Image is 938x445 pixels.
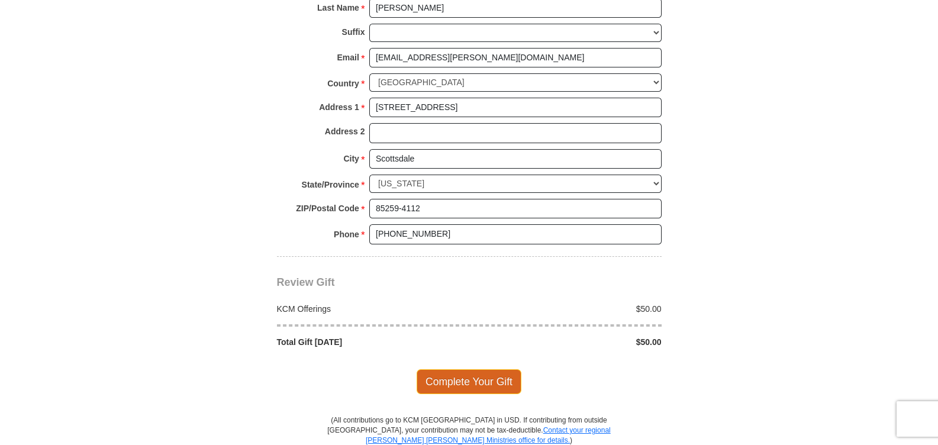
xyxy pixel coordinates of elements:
div: KCM Offerings [270,303,469,315]
strong: Email [337,49,359,66]
div: Total Gift [DATE] [270,336,469,348]
strong: Country [327,75,359,92]
strong: ZIP/Postal Code [296,200,359,217]
div: $50.00 [469,336,668,348]
strong: Address 1 [319,99,359,115]
strong: Suffix [342,24,365,40]
span: Complete Your Gift [417,369,521,394]
strong: City [343,150,359,167]
strong: Address 2 [325,123,365,140]
div: $50.00 [469,303,668,315]
strong: Phone [334,226,359,243]
strong: State/Province [302,176,359,193]
span: Review Gift [277,276,335,288]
